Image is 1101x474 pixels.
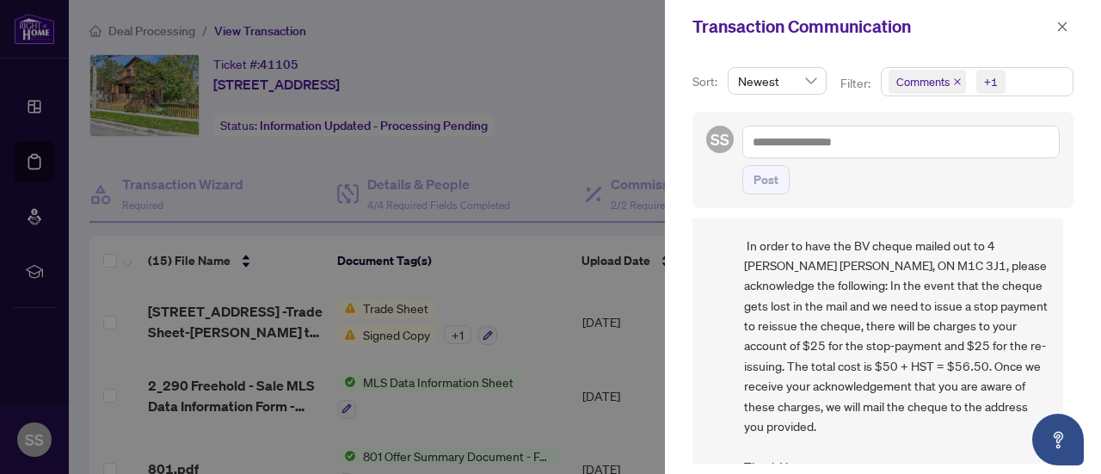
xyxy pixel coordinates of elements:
[738,68,816,94] span: Newest
[1032,414,1084,465] button: Open asap
[840,74,873,93] p: Filter:
[896,73,950,90] span: Comments
[742,165,790,194] button: Post
[889,70,966,94] span: Comments
[710,127,729,151] span: SS
[1056,21,1068,33] span: close
[953,77,962,86] span: close
[692,14,1051,40] div: Transaction Communication
[692,72,721,91] p: Sort:
[984,73,998,90] div: +1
